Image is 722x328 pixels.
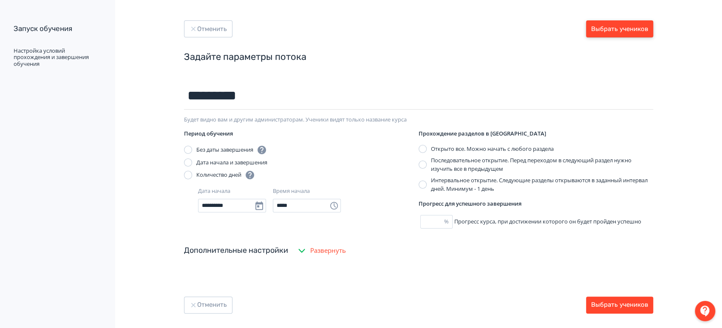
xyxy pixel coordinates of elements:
div: Время начала [273,187,310,195]
div: Настройка условий прохождения и завершения обучения [14,48,99,68]
div: Период обучения [184,130,419,138]
div: Прогресс для успешного завершения [419,200,653,208]
button: Выбрать учеников [586,20,653,37]
div: Дата начала и завершения [196,158,267,167]
button: Отменить [184,297,232,314]
div: Задайте параметры потока [184,51,653,63]
div: Прогресс курса, при достижении которого он будет пройден успешно [419,215,653,229]
div: Будет видно вам и другим администраторам. Ученики видят только название курса [184,116,653,123]
div: Открыто все. Можно начать с любого раздела [431,145,554,153]
div: Без даты завершения [196,145,267,155]
span: Развернуть [310,246,346,255]
div: Прохождение разделов в [GEOGRAPHIC_DATA] [419,130,653,138]
div: Запуск обучения [14,24,99,34]
button: Выбрать учеников [586,297,653,314]
div: Последовательное открытие. Перед переходом в следующий раздел нужно изучить все в предыдущем [431,156,653,173]
button: Развернуть [295,242,348,259]
button: Отменить [184,20,232,37]
div: Количество дней [196,170,255,180]
div: % [444,218,452,226]
div: Дополнительные настройки [184,245,288,256]
div: Дата начала [198,187,230,195]
div: Интервальное открытие. Следующие разделы открываются в заданный интервал дней. Минимум - 1 день [431,176,653,193]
